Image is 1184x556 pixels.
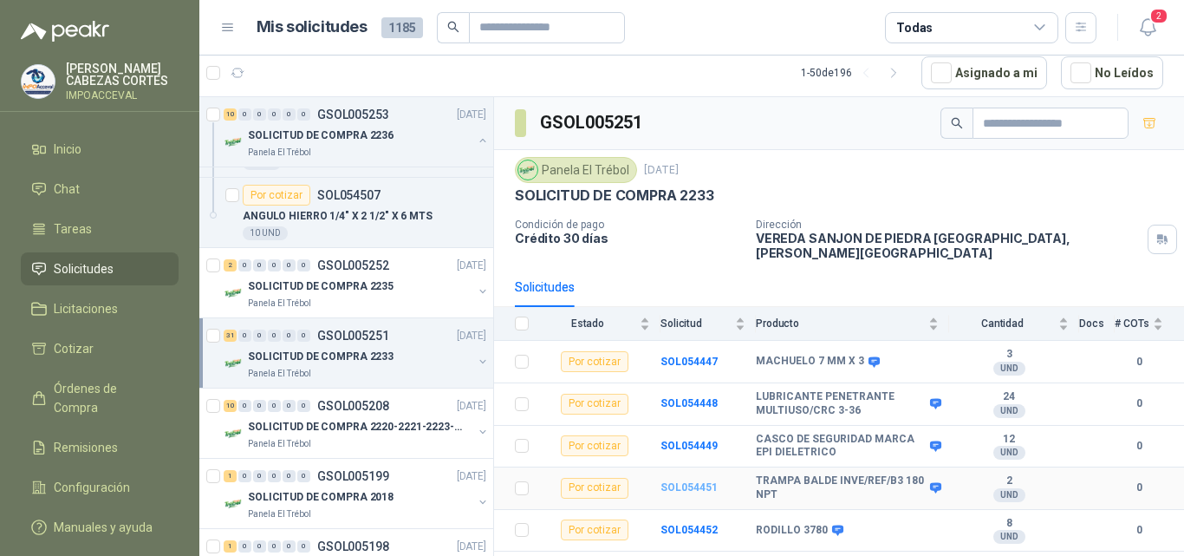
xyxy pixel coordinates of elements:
b: SOL054447 [660,356,718,368]
b: 2 [949,474,1069,488]
a: Manuales y ayuda [21,511,179,544]
span: Configuración [54,478,130,497]
div: 0 [268,330,281,342]
span: Manuales y ayuda [54,518,153,537]
a: SOL054449 [660,440,718,452]
p: [DATE] [457,468,486,485]
div: 0 [268,108,281,121]
p: SOLICITUD DE COMPRA 2235 [248,278,394,295]
b: CASCO DE SEGURIDAD MARCA EPI DIELETRICO [756,433,926,460]
span: search [447,21,459,33]
div: Por cotizar [561,520,628,540]
div: 0 [297,470,310,482]
p: GSOL005199 [317,470,389,482]
p: Panela El Trébol [248,507,311,521]
span: search [951,117,963,129]
img: Company Logo [224,494,244,514]
div: 0 [297,259,310,271]
div: 0 [297,108,310,121]
div: 1 [224,470,237,482]
a: Cotizar [21,332,179,365]
div: 0 [253,470,266,482]
img: Company Logo [22,65,55,98]
a: 1 0 0 0 0 0 GSOL005199[DATE] Company LogoSOLICITUD DE COMPRA 2018Panela El Trébol [224,466,490,521]
p: GSOL005208 [317,400,389,412]
span: Producto [756,317,925,330]
img: Company Logo [224,353,244,374]
a: SOL054448 [660,397,718,409]
p: SOLICITUD DE COMPRA 2233 [248,349,394,365]
a: Configuración [21,471,179,504]
p: GSOL005251 [317,330,389,342]
button: No Leídos [1061,56,1163,89]
span: Estado [539,317,636,330]
button: Asignado a mi [921,56,1047,89]
span: Tareas [54,219,92,239]
a: Remisiones [21,431,179,464]
p: IMPOACCEVAL [66,90,179,101]
th: Cantidad [949,307,1079,341]
p: [DATE] [644,162,679,179]
a: SOL054452 [660,524,718,536]
div: 0 [268,400,281,412]
div: 0 [297,400,310,412]
span: Cantidad [949,317,1055,330]
span: 2 [1149,8,1168,24]
div: Por cotizar [561,394,628,415]
img: Logo peakr [21,21,109,42]
div: 0 [268,259,281,271]
p: Panela El Trébol [248,297,311,311]
div: 0 [238,400,251,412]
p: [DATE] [457,258,486,274]
p: [PERSON_NAME] CABEZAS CORTES [66,62,179,87]
p: [DATE] [457,107,486,123]
div: Por cotizar [561,351,628,372]
b: 12 [949,433,1069,447]
p: Panela El Trébol [248,146,311,160]
img: Company Logo [224,423,244,444]
b: MACHUELO 7 MM X 3 [756,355,864,369]
a: Licitaciones [21,292,179,325]
a: Inicio [21,133,179,166]
p: Panela El Trébol [248,437,311,451]
div: 10 [224,108,237,121]
span: # COTs [1115,317,1149,330]
p: Dirección [756,219,1141,231]
div: 0 [253,540,266,553]
h1: Mis solicitudes [257,15,368,40]
div: 0 [297,540,310,553]
th: # COTs [1115,307,1184,341]
div: 0 [283,108,296,121]
p: VEREDA SANJON DE PIEDRA [GEOGRAPHIC_DATA] , [PERSON_NAME][GEOGRAPHIC_DATA] [756,231,1141,260]
span: Solicitudes [54,259,114,278]
div: 0 [238,259,251,271]
a: Por cotizarSOL054507ANGULO HIERRO 1/4" X 2 1/2" X 6 MTS10 UND [199,178,493,248]
div: 0 [253,108,266,121]
b: LUBRICANTE PENETRANTE MULTIUSO/CRC 3-36 [756,390,926,417]
p: GSOL005198 [317,540,389,553]
p: [DATE] [457,328,486,344]
div: 10 [224,400,237,412]
img: Company Logo [224,132,244,153]
div: 0 [283,400,296,412]
div: Panela El Trébol [515,157,637,183]
b: TRAMPA BALDE INVE/REF/B3 180 NPT [756,474,926,501]
b: 8 [949,517,1069,531]
div: UND [993,446,1025,460]
div: Por cotizar [243,185,310,206]
th: Producto [756,307,949,341]
b: 0 [1115,480,1163,496]
a: 10 0 0 0 0 0 GSOL005208[DATE] Company LogoSOLICITUD DE COMPRA 2220-2221-2223-2224Panela El Trébol [224,396,490,451]
div: 0 [297,330,310,342]
b: 0 [1115,522,1163,539]
span: Chat [54,180,80,199]
a: 2 0 0 0 0 0 GSOL005252[DATE] Company LogoSOLICITUD DE COMPRA 2235Panela El Trébol [224,255,490,311]
div: UND [993,488,1025,502]
p: [DATE] [457,539,486,555]
button: 2 [1132,12,1163,43]
a: SOL054451 [660,481,718,494]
